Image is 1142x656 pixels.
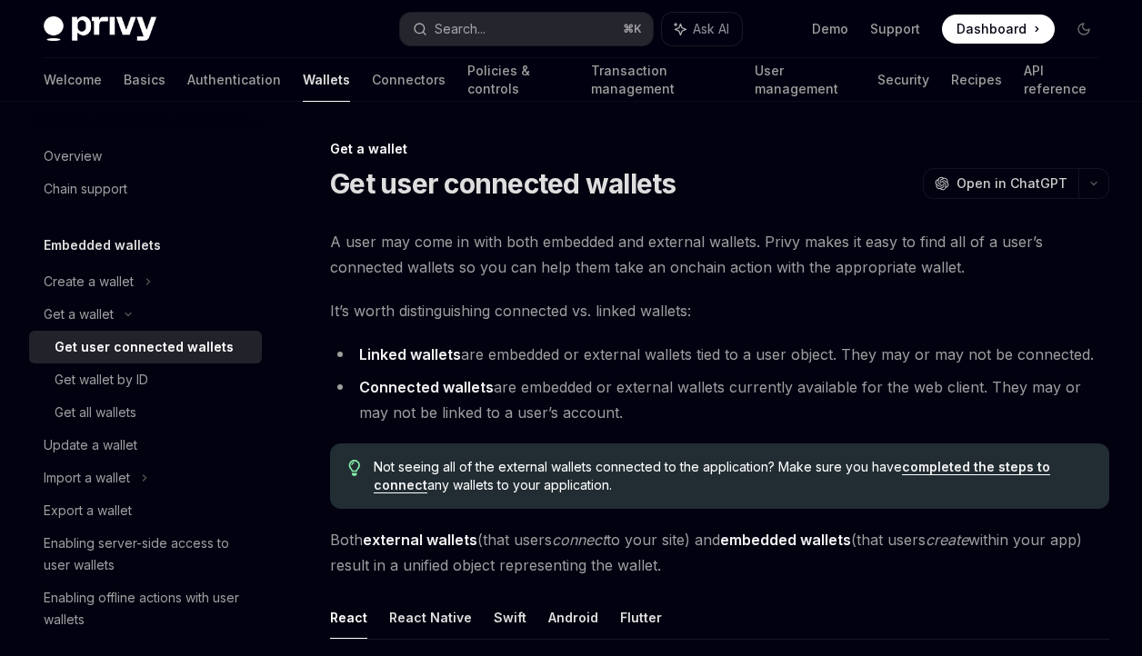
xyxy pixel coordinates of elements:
[662,13,742,45] button: Ask AI
[435,18,486,40] div: Search...
[44,271,134,293] div: Create a wallet
[363,531,477,549] strong: external wallets
[44,532,251,576] div: Enabling server-side access to user wallets
[55,369,148,391] div: Get wallet by ID
[877,58,929,102] a: Security
[359,378,494,396] strong: Connected wallets
[330,342,1109,367] li: are embedded or external wallets tied to a user object. They may or may not be connected.
[330,229,1109,280] span: A user may come in with both embedded and external wallets. Privy makes it easy to find all of a ...
[942,15,1055,44] a: Dashboard
[55,402,136,423] div: Get all wallets
[494,596,526,639] button: Swift
[303,58,350,102] a: Wallets
[623,22,642,36] span: ⌘ K
[548,596,598,639] button: Android
[923,168,1078,199] button: Open in ChatGPT
[55,336,234,358] div: Get user connected wallets
[124,58,165,102] a: Basics
[29,429,262,462] a: Update a wallet
[389,596,472,639] button: React Native
[29,140,262,173] a: Overview
[44,145,102,167] div: Overview
[44,500,132,522] div: Export a wallet
[44,178,127,200] div: Chain support
[330,140,1109,158] div: Get a wallet
[400,13,653,45] button: Search...⌘K
[44,434,137,456] div: Update a wallet
[1024,58,1098,102] a: API reference
[926,531,968,549] em: create
[187,58,281,102] a: Authentication
[957,20,1027,38] span: Dashboard
[330,167,676,200] h1: Get user connected wallets
[957,174,1067,193] span: Open in ChatGPT
[755,58,856,102] a: User management
[467,58,569,102] a: Policies & controls
[720,531,851,549] strong: embedded wallets
[44,467,130,489] div: Import a wallet
[620,596,662,639] button: Flutter
[552,531,606,549] em: connect
[330,374,1109,425] li: are embedded or external wallets currently available for the web client. They may or may not be l...
[29,396,262,429] a: Get all wallets
[374,458,1091,494] span: Not seeing all of the external wallets connected to the application? Make sure you have any walle...
[330,298,1109,323] span: It’s worth distinguishing connected vs. linked wallets:
[29,494,262,527] a: Export a wallet
[29,527,262,581] a: Enabling server-side access to user wallets
[870,20,920,38] a: Support
[29,173,262,205] a: Chain support
[330,527,1109,578] span: Both (that users to your site) and (that users within your app) result in a unified object repres...
[372,58,446,102] a: Connectors
[44,58,102,102] a: Welcome
[44,587,251,631] div: Enabling offline actions with user wallets
[44,234,161,256] h5: Embedded wallets
[348,460,361,476] svg: Tip
[29,331,262,363] a: Get user connected wallets
[29,363,262,396] a: Get wallet by ID
[44,16,156,42] img: dark logo
[359,345,461,363] strong: Linked wallets
[1069,15,1098,44] button: Toggle dark mode
[591,58,733,102] a: Transaction management
[29,581,262,636] a: Enabling offline actions with user wallets
[693,20,729,38] span: Ask AI
[330,596,367,639] button: React
[951,58,1002,102] a: Recipes
[812,20,848,38] a: Demo
[44,303,114,325] div: Get a wallet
